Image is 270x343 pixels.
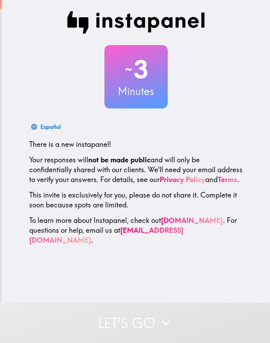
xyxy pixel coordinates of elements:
p: Your responses will and will only be confidentially shared with our clients. We'll need your emai... [29,155,243,185]
button: Español [29,120,64,134]
div: Español [40,122,61,132]
a: [DOMAIN_NAME] [161,216,223,225]
img: Instapanel [67,11,205,34]
a: Privacy Policy [160,175,205,184]
a: [EMAIL_ADDRESS][DOMAIN_NAME] [29,226,184,244]
span: There is a new instapanel! [29,140,111,149]
h2: 3 [104,55,168,84]
p: To learn more about Instapanel, check out . For questions or help, email us at . [29,216,243,245]
p: This invite is exclusively for you, please do not share it. Complete it soon because spots are li... [29,190,243,210]
b: not be made public [88,155,150,164]
h3: Minutes [104,84,168,99]
a: Terms [218,175,237,184]
span: ~ [124,59,134,80]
